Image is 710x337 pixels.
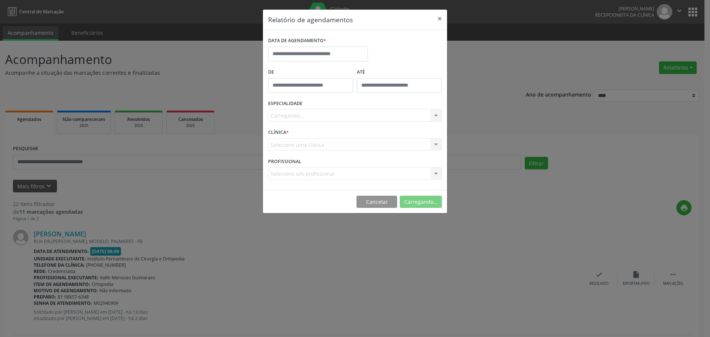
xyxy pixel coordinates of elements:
[356,196,397,208] button: Cancelar
[268,35,326,47] label: DATA DE AGENDAMENTO
[400,196,442,208] button: Carregando...
[268,15,353,24] h5: Relatório de agendamentos
[268,67,353,78] label: De
[268,127,289,138] label: CLÍNICA
[268,98,302,109] label: ESPECIALIDADE
[268,156,301,167] label: PROFISSIONAL
[432,10,447,28] button: Close
[357,67,442,78] label: ATÉ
